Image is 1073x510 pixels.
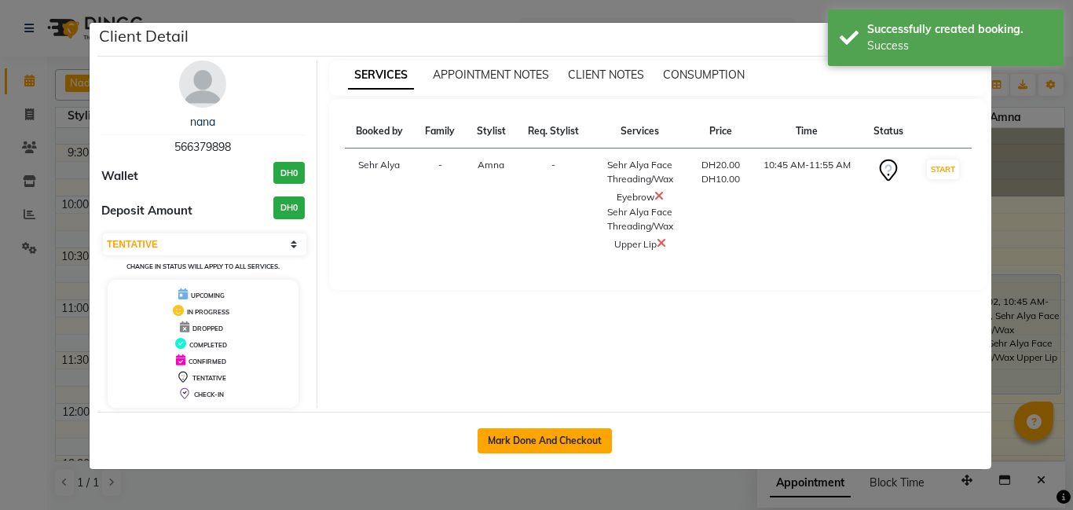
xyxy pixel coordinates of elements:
[194,391,224,398] span: CHECK-IN
[867,38,1052,54] div: Success
[192,374,226,382] span: TENTATIVE
[99,24,189,48] h5: Client Detail
[179,61,226,108] img: avatar
[273,196,305,219] h3: DH0
[101,167,138,185] span: Wallet
[478,428,612,453] button: Mark Done And Checkout
[591,115,690,149] th: Services
[187,308,229,316] span: IN PROGRESS
[101,202,192,220] span: Deposit Amount
[414,115,466,149] th: Family
[345,149,415,262] td: Sehr Alya
[126,262,280,270] small: Change in status will apply to all services.
[862,115,914,149] th: Status
[690,115,750,149] th: Price
[663,68,745,82] span: CONSUMPTION
[516,149,590,262] td: -
[478,159,504,171] span: Amna
[190,115,215,129] a: nana
[191,292,225,299] span: UPCOMING
[348,61,414,90] span: SERVICES
[699,158,741,172] div: DH20.00
[699,172,741,186] div: DH10.00
[516,115,590,149] th: Req. Stylist
[433,68,549,82] span: APPOINTMENT NOTES
[751,115,863,149] th: Time
[927,160,959,179] button: START
[192,325,223,332] span: DROPPED
[867,21,1052,38] div: Successfully created booking.
[600,158,681,205] div: Sehr Alya Face Threading/Wax Eyebrow
[751,149,863,262] td: 10:45 AM-11:55 AM
[189,358,226,365] span: CONFIRMED
[600,205,681,252] div: Sehr Alya Face Threading/Wax Upper Lip
[568,68,644,82] span: CLIENT NOTES
[273,162,305,185] h3: DH0
[174,140,231,154] span: 566379898
[466,115,517,149] th: Stylist
[345,115,415,149] th: Booked by
[414,149,466,262] td: -
[189,341,227,349] span: COMPLETED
